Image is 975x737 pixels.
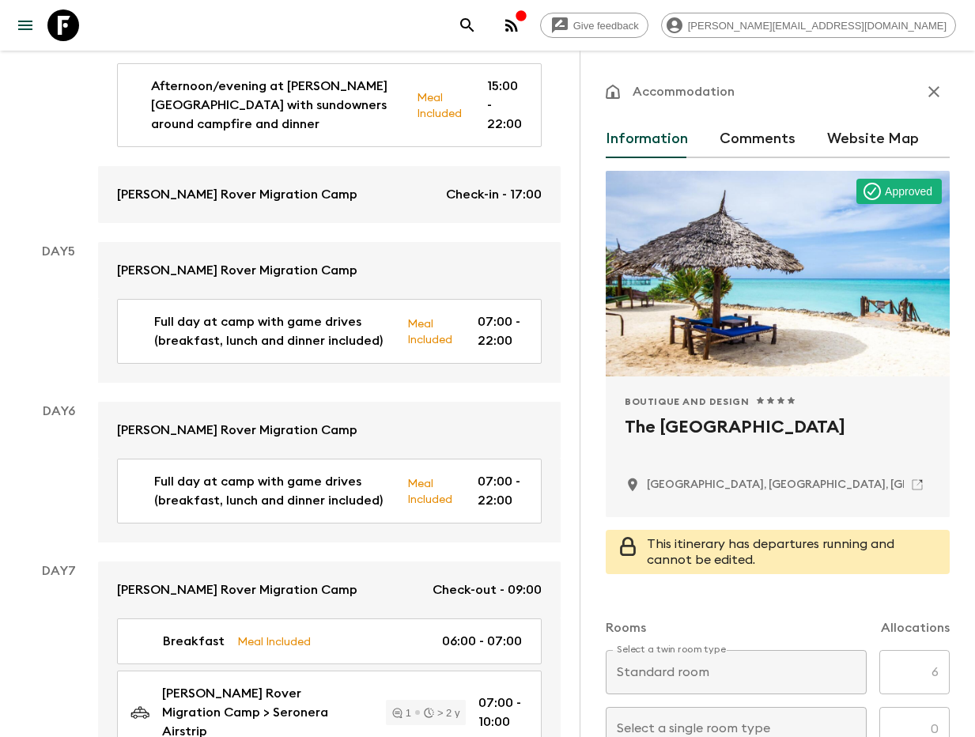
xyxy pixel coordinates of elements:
[885,183,932,199] p: Approved
[446,185,542,204] p: Check-in - 17:00
[151,77,404,134] p: Afternoon/evening at [PERSON_NAME][GEOGRAPHIC_DATA] with sundowners around campfire and dinner
[117,618,542,664] a: BreakfastMeal Included06:00 - 07:00
[478,472,522,510] p: 07:00 - 22:00
[98,242,561,299] a: [PERSON_NAME] Rover Migration Camp
[117,421,357,440] p: [PERSON_NAME] Rover Migration Camp
[633,82,735,101] p: Accommodation
[417,89,462,122] p: Meal Included
[478,694,522,731] p: 07:00 - 10:00
[625,395,749,408] span: Boutique and Design
[154,312,395,350] p: Full day at camp with game drives (breakfast, lunch and dinner included)
[606,120,688,158] button: Information
[424,708,460,718] div: > 2 y
[163,632,225,651] p: Breakfast
[98,402,561,459] a: [PERSON_NAME] Rover Migration Camp
[478,312,522,350] p: 07:00 - 22:00
[407,474,452,508] p: Meal Included
[442,632,522,651] p: 06:00 - 07:00
[617,643,726,656] label: Select a twin room type
[661,13,956,38] div: [PERSON_NAME][EMAIL_ADDRESS][DOMAIN_NAME]
[407,315,452,348] p: Meal Included
[117,580,357,599] p: [PERSON_NAME] Rover Migration Camp
[540,13,648,38] a: Give feedback
[679,20,955,32] span: [PERSON_NAME][EMAIL_ADDRESS][DOMAIN_NAME]
[433,580,542,599] p: Check-out - 09:00
[565,20,648,32] span: Give feedback
[117,299,542,364] a: Full day at camp with game drives (breakfast, lunch and dinner included)Meal Included07:00 - 22:00
[117,63,542,147] a: Afternoon/evening at [PERSON_NAME][GEOGRAPHIC_DATA] with sundowners around campfire and dinnerMea...
[237,633,311,650] p: Meal Included
[117,261,357,280] p: [PERSON_NAME] Rover Migration Camp
[881,618,950,637] p: Allocations
[647,538,894,566] span: This itinerary has departures running and cannot be edited.
[19,402,98,421] p: Day 6
[487,77,522,134] p: 15:00 - 22:00
[9,9,41,41] button: menu
[625,414,931,465] h2: The [GEOGRAPHIC_DATA]
[452,9,483,41] button: search adventures
[98,166,561,223] a: [PERSON_NAME] Rover Migration CampCheck-in - 17:00
[720,120,795,158] button: Comments
[19,242,98,261] p: Day 5
[98,561,561,618] a: [PERSON_NAME] Rover Migration CampCheck-out - 09:00
[606,171,950,376] div: Photo of The Zanzibari Boutique Hotel
[154,472,395,510] p: Full day at camp with game drives (breakfast, lunch and dinner included)
[606,618,646,637] p: Rooms
[117,185,357,204] p: [PERSON_NAME] Rover Migration Camp
[19,561,98,580] p: Day 7
[392,708,411,718] div: 1
[827,120,919,158] button: Website Map
[117,459,542,523] a: Full day at camp with game drives (breakfast, lunch and dinner included)Meal Included07:00 - 22:00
